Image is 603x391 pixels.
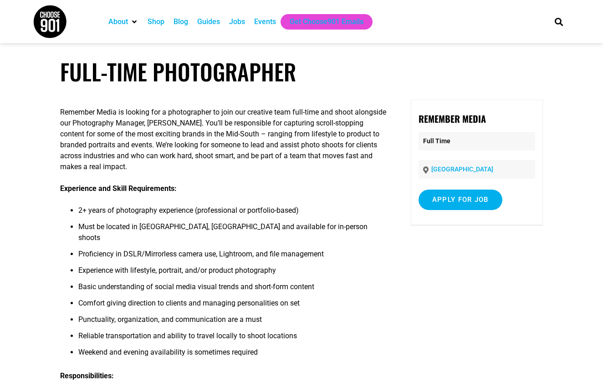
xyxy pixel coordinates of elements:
li: Proficiency in DSLR/Mirrorless camera use, Lightroom, and file management [78,249,386,265]
li: Reliable transportation and ability to travel locally to shoot locations [78,331,386,347]
div: About [104,14,143,30]
a: About [108,16,128,27]
h1: Full-Time Photographer [60,58,542,85]
li: Punctuality, organization, and communication are a must [78,314,386,331]
p: Remember Media is looking for a photographer to join our creative team full-time and shoot alongs... [60,107,386,172]
li: Must be located in [GEOGRAPHIC_DATA], [GEOGRAPHIC_DATA] and available for in-person shoots [78,221,386,249]
li: 2+ years of photography experience (professional or portfolio-based) [78,205,386,221]
a: Events [254,16,276,27]
a: Guides [197,16,220,27]
a: [GEOGRAPHIC_DATA] [431,165,493,173]
a: Get Choose901 Emails [290,16,363,27]
strong: Responsibilities: [60,371,114,380]
a: Shop [148,16,164,27]
a: Blog [174,16,188,27]
input: Apply for job [419,190,502,210]
li: Weekend and evening availability is sometimes required [78,347,386,363]
li: Basic understanding of social media visual trends and short-form content [78,281,386,298]
strong: Experience and Skill Requirements: [60,184,177,193]
div: Search [552,14,567,29]
a: Jobs [229,16,245,27]
li: Experience with lifestyle, portrait, and/or product photography [78,265,386,281]
p: Full Time [419,132,535,150]
strong: Remember Media [419,112,486,125]
li: Comfort giving direction to clients and managing personalities on set [78,298,386,314]
nav: Main nav [104,14,539,30]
